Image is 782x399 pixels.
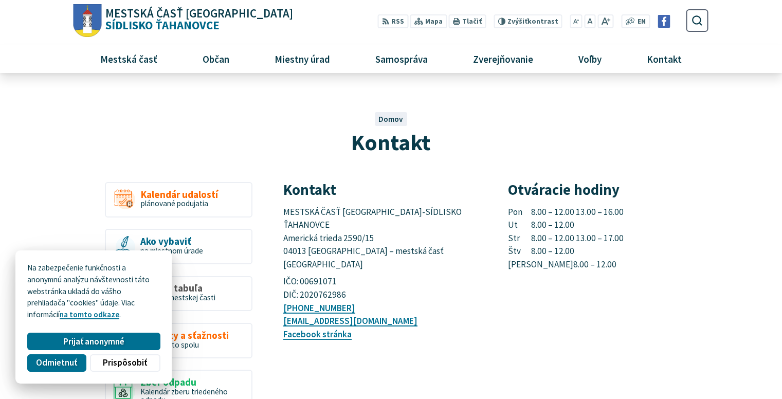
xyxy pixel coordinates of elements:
[508,232,532,245] span: Str
[63,336,124,347] span: Prijať anonymné
[60,310,119,319] a: na tomto odkaze
[597,14,613,28] button: Zväčšiť veľkosť písma
[371,45,431,72] span: Samospráva
[425,16,443,27] span: Mapa
[507,17,558,26] span: kontrast
[36,357,77,368] span: Odmietnuť
[508,206,708,271] p: 8.00 – 12.00 13.00 – 16.00 8.00 – 12.00 8.00 – 12.00 13.00 – 17.00 8.00 – 12.00 8.00 – 12.00
[105,182,252,217] a: Kalendár udalostí plánované podujatia
[575,45,606,72] span: Voľby
[643,45,686,72] span: Kontakt
[105,229,252,264] a: Ako vybaviť na miestnom úrade
[658,15,670,28] img: Prejsť na Facebook stránku
[140,246,203,256] span: na miestnom úrade
[628,45,701,72] a: Kontakt
[283,182,484,198] h3: Kontakt
[507,17,528,26] span: Zvýšiť
[105,323,252,358] a: Podnety a sťažnosti Vyriešme to spolu
[96,45,161,72] span: Mestská časť
[283,315,417,327] a: [EMAIL_ADDRESS][DOMAIN_NAME]
[357,45,447,72] a: Samospráva
[508,258,573,271] span: [PERSON_NAME]
[378,14,408,28] a: RSS
[508,182,708,198] h3: Otváracie hodiny
[81,45,176,72] a: Mestská časť
[508,206,532,219] span: Pon
[494,14,562,28] button: Zvýšiťkontrast
[90,354,160,372] button: Prispôsobiť
[141,330,229,341] span: Podnety a sťažnosti
[508,245,532,258] span: Štv
[27,354,86,372] button: Odmietnuť
[283,302,355,314] a: [PHONE_NUMBER]
[508,219,532,232] span: Ut
[140,377,244,388] span: Zber odpadu
[74,4,102,38] img: Prejsť na domovskú stránku
[105,8,293,20] span: Mestská časť [GEOGRAPHIC_DATA]
[391,16,404,27] span: RSS
[560,45,621,72] a: Voľby
[140,236,203,247] span: Ako vybaviť
[283,206,463,270] span: MESTSKÁ ČASŤ [GEOGRAPHIC_DATA]-SÍDLISKO ŤAHANOVCE Americká trieda 2590/15 04013 [GEOGRAPHIC_DATA]...
[410,14,447,28] a: Mapa
[102,8,294,31] span: Sídlisko Ťahanovce
[454,45,552,72] a: Zverejňovanie
[256,45,349,72] a: Miestny úrad
[27,333,160,350] button: Prijať anonymné
[27,262,160,321] p: Na zabezpečenie funkčnosti a anonymnú analýzu návštevnosti táto webstránka ukladá do vášho prehli...
[184,45,248,72] a: Občan
[283,329,352,340] a: Facebook stránka
[141,293,215,302] span: Oznamy mestskej časti
[570,14,583,28] button: Zmenšiť veľkosť písma
[141,189,218,200] span: Kalendár udalostí
[462,17,482,26] span: Tlačiť
[584,14,595,28] button: Nastaviť pôvodnú veľkosť písma
[105,276,252,312] a: Úradná tabuľa Oznamy mestskej časti
[103,357,147,368] span: Prispôsobiť
[351,128,430,156] span: Kontakt
[638,16,646,27] span: EN
[141,198,208,208] span: plánované podujatia
[469,45,537,72] span: Zverejňovanie
[635,16,649,27] a: EN
[283,275,484,301] p: IČO: 00691071 DIČ: 2020762986
[198,45,233,72] span: Občan
[74,4,293,38] a: Logo Sídlisko Ťahanovce, prejsť na domovskú stránku.
[141,283,215,294] span: Úradná tabuľa
[449,14,486,28] button: Tlačiť
[378,114,403,124] a: Domov
[270,45,334,72] span: Miestny úrad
